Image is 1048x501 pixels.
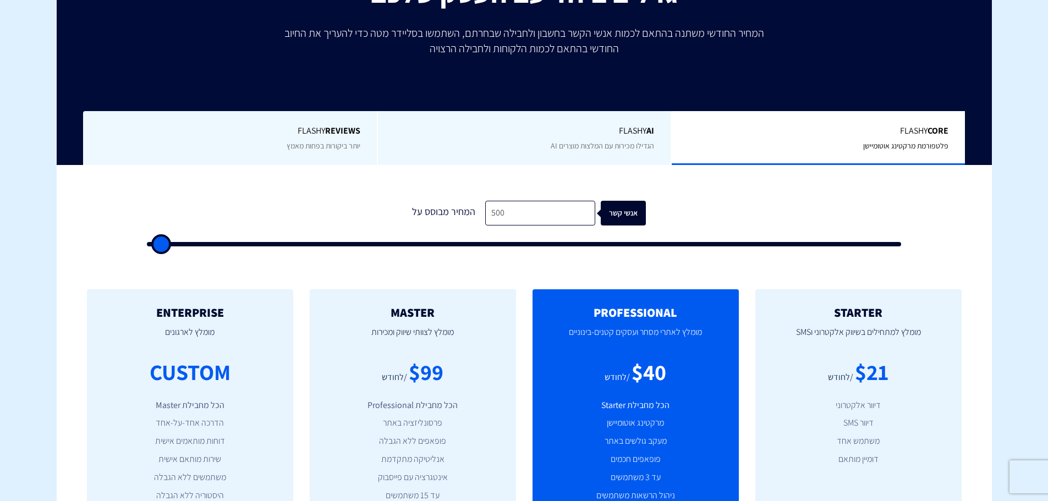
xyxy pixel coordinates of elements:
div: /לחודש [605,371,630,384]
span: Flashy [394,125,655,137]
h2: MASTER [326,306,500,319]
p: מומלץ לצוותי שיווק ומכירות [326,319,500,356]
b: REVIEWS [325,125,360,136]
li: דוחות מותאמים אישית [103,435,277,448]
li: הכל מחבילת Starter [549,399,722,412]
li: אינטגרציה עם פייסבוק [326,471,500,484]
li: הדרכה אחד-על-אחד [103,417,277,430]
div: המחיר מבוסס על [403,201,485,225]
div: /לחודש [828,371,853,384]
li: מרקטינג אוטומיישן [549,417,722,430]
div: $99 [409,356,443,388]
li: דיוור אלקטרוני [772,399,945,412]
li: הכל מחבילת Professional [326,399,500,412]
li: דומיין מותאם [772,453,945,466]
li: מעקב גולשים באתר [549,435,722,448]
span: הגדילו מכירות עם המלצות מוצרים AI [551,141,654,151]
p: מומלץ למתחילים בשיווק אלקטרוני וSMS [772,319,945,356]
b: Core [928,125,948,136]
li: עד 3 משתמשים [549,471,722,484]
p: מומלץ לאתרי מסחר ועסקים קטנים-בינוניים [549,319,722,356]
span: Flashy [688,125,948,137]
h2: PROFESSIONAL [549,306,722,319]
li: דיוור SMS [772,417,945,430]
li: משתמש אחד [772,435,945,448]
p: המחיר החודשי משתנה בהתאם לכמות אנשי הקשר בחשבון ולחבילה שבחרתם, השתמשו בסליידר מטה כדי להעריך את ... [277,25,772,56]
h2: ENTERPRISE [103,306,277,319]
li: שירות מותאם אישית [103,453,277,466]
div: /לחודש [382,371,407,384]
span: יותר ביקורות בפחות מאמץ [287,141,360,151]
li: פרסונליזציה באתר [326,417,500,430]
p: מומלץ לארגונים [103,319,277,356]
li: הכל מחבילת Master [103,399,277,412]
span: פלטפורמת מרקטינג אוטומיישן [863,141,948,151]
div: $40 [632,356,666,388]
li: אנליטיקה מתקדמת [326,453,500,466]
b: AI [646,125,654,136]
h2: STARTER [772,306,945,319]
li: פופאפים חכמים [549,453,722,466]
li: משתמשים ללא הגבלה [103,471,277,484]
div: CUSTOM [150,356,231,388]
span: Flashy [100,125,360,137]
div: אנשי קשר [606,201,651,225]
div: $21 [855,356,888,388]
li: פופאפים ללא הגבלה [326,435,500,448]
